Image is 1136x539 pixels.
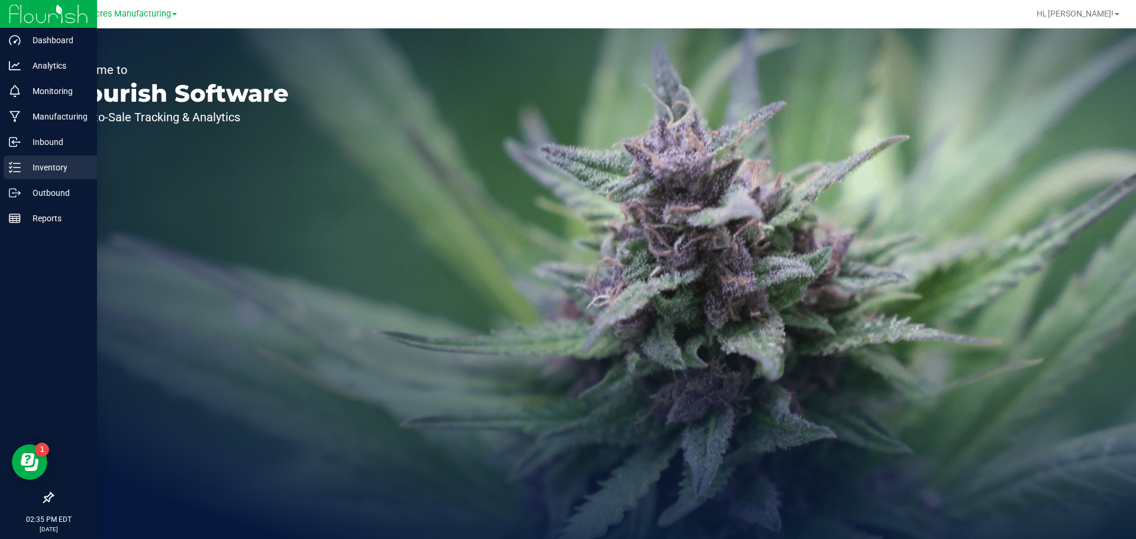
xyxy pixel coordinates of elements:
[9,212,21,224] inline-svg: Reports
[21,160,92,175] p: Inventory
[21,84,92,98] p: Monitoring
[12,444,47,480] iframe: Resource center
[64,111,289,123] p: Seed-to-Sale Tracking & Analytics
[9,34,21,46] inline-svg: Dashboard
[21,211,92,225] p: Reports
[21,135,92,149] p: Inbound
[64,9,171,19] span: Green Acres Manufacturing
[21,186,92,200] p: Outbound
[9,111,21,122] inline-svg: Manufacturing
[64,64,289,76] p: Welcome to
[5,525,92,534] p: [DATE]
[35,443,49,457] iframe: Resource center unread badge
[21,59,92,73] p: Analytics
[64,82,289,105] p: Flourish Software
[9,162,21,173] inline-svg: Inventory
[9,60,21,72] inline-svg: Analytics
[1037,9,1114,18] span: Hi, [PERSON_NAME]!
[5,514,92,525] p: 02:35 PM EDT
[21,109,92,124] p: Manufacturing
[9,85,21,97] inline-svg: Monitoring
[9,136,21,148] inline-svg: Inbound
[21,33,92,47] p: Dashboard
[9,187,21,199] inline-svg: Outbound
